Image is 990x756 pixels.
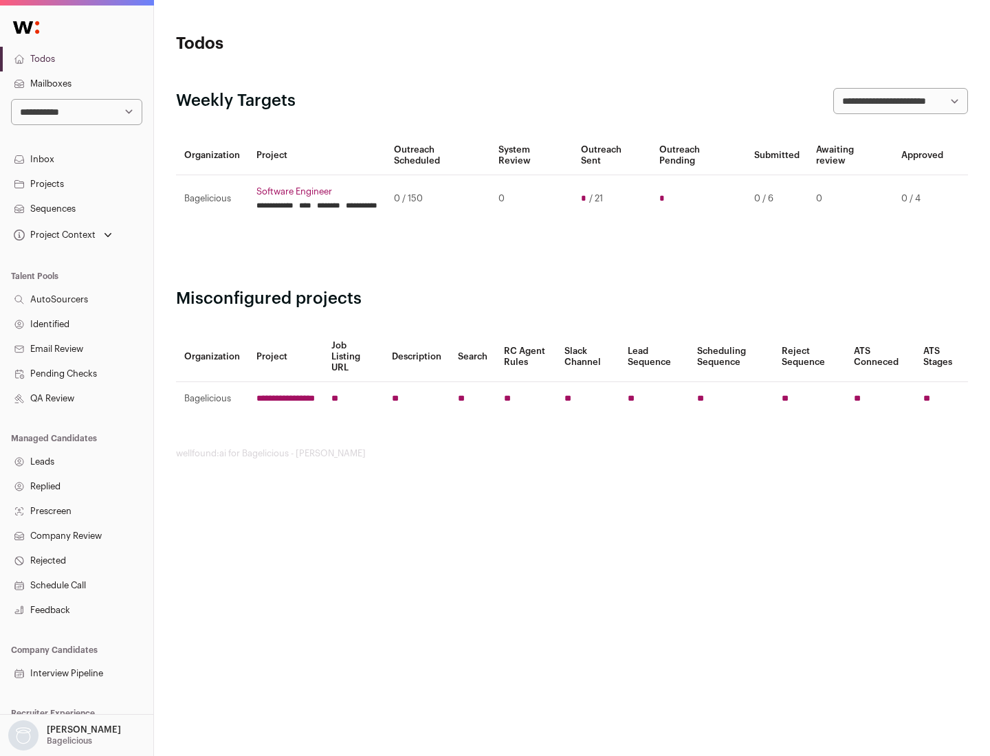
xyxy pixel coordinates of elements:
th: Scheduling Sequence [689,332,773,382]
th: Awaiting review [808,136,893,175]
img: Wellfound [5,14,47,41]
th: Project [248,332,323,382]
th: Outreach Pending [651,136,745,175]
button: Open dropdown [11,225,115,245]
h2: Misconfigured projects [176,288,968,310]
td: 0 / 150 [386,175,490,223]
th: System Review [490,136,572,175]
th: Approved [893,136,951,175]
h1: Todos [176,33,440,55]
th: Outreach Scheduled [386,136,490,175]
p: Bagelicious [47,735,92,746]
th: Organization [176,136,248,175]
td: Bagelicious [176,175,248,223]
p: [PERSON_NAME] [47,724,121,735]
th: Description [384,332,450,382]
th: RC Agent Rules [496,332,555,382]
th: Outreach Sent [573,136,652,175]
td: 0 [808,175,893,223]
th: Submitted [746,136,808,175]
th: Search [450,332,496,382]
th: Slack Channel [556,332,619,382]
th: ATS Stages [915,332,968,382]
td: 0 / 4 [893,175,951,223]
th: Reject Sequence [773,332,846,382]
img: nopic.png [8,720,38,751]
footer: wellfound:ai for Bagelicious - [PERSON_NAME] [176,448,968,459]
a: Software Engineer [256,186,377,197]
td: Bagelicious [176,382,248,416]
th: Project [248,136,386,175]
span: / 21 [589,193,603,204]
div: Project Context [11,230,96,241]
td: 0 [490,175,572,223]
th: ATS Conneced [846,332,914,382]
th: Lead Sequence [619,332,689,382]
th: Job Listing URL [323,332,384,382]
h2: Weekly Targets [176,90,296,112]
td: 0 / 6 [746,175,808,223]
button: Open dropdown [5,720,124,751]
th: Organization [176,332,248,382]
